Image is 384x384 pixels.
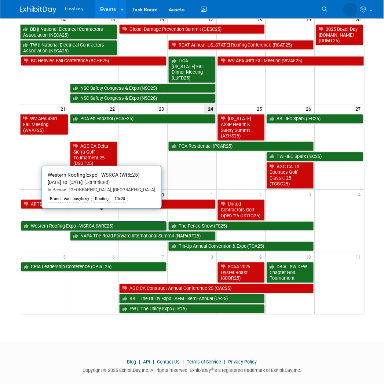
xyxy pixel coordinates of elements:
[267,262,314,283] a: DBIA - SW DFW Chapter Golf Tournament
[66,188,156,193] span: [GEOGRAPHIC_DATA], [GEOGRAPHIC_DATA]
[60,15,69,24] span: 14
[210,252,216,262] span: 8
[48,172,140,178] span: Western Roofing Expo - WSRCA (WRE25)
[119,284,314,293] a: AGC CA Construct Annual Conference 25 (CAC25)
[83,180,110,185] span: (Committed)
[70,84,216,93] a: NSC Safety Congress & Expo (NSC25)
[109,104,118,114] span: 22
[267,152,363,162] a: TW - IEC Spark (IEC25)
[119,294,265,304] a: BB || The Utility Expo - AEM - Semi-Annual (UE25)
[217,200,265,221] a: United Contractors Golf Open ’25 (UCGO25)
[210,190,216,199] span: 1
[267,162,314,189] a: AGC CA Tri-Counties Golf Classic 25 (TCGC25)
[109,15,118,24] span: 15
[158,15,167,24] span: 16
[168,142,314,151] a: PCA Residential (PCAR25)
[157,359,180,365] a: Contact Us
[93,196,111,203] div: Roofing
[168,40,314,50] a: RCAT Annual [US_STATE] Roofing Conference (RCAT25)
[21,262,167,272] a: CPIA Leadership Conference (CPIAL25)
[259,252,266,262] span: 9
[70,142,117,169] a: AGC CA Delta Sierra Golf Tournament 25 (DSGT25)
[267,114,363,124] a: BB - IEC Spark (IEC25)
[217,262,265,283] a: SCAA 2025 Oyster Roast (SCOR25)
[70,94,216,103] a: NSC Safety Congress & Expo (NSC26)
[20,114,69,135] a: WV APA 43rd Fall Meeting (WVAF25)
[256,104,266,114] span: 25
[70,232,216,241] a: NAPA The Road Forward International Summit (NAPARF25)
[158,190,167,199] span: 30
[48,188,66,193] span: In-Person
[119,304,265,314] a: FW || The Utility Expo (UE25)
[20,40,118,55] a: TW || National Electrical Contractors Association (NECA25)
[151,359,156,365] span: |
[228,359,257,365] a: Privacy Policy
[355,252,364,262] span: 11
[111,252,118,262] span: 6
[158,104,167,114] span: 23
[62,252,69,262] span: 5
[308,190,315,199] span: 3
[70,114,216,124] a: PCA en Espanol (PCAE25)
[355,15,364,24] span: 20
[20,6,56,14] img: ExhibitDay
[306,104,315,114] span: 26
[168,242,314,251] a: Tilt-Up Annual Convention & Expo (TCA25)
[306,252,315,262] span: 10
[20,25,118,40] a: BB || National Electrical Contractors Association (NECA25)
[65,6,84,11] span: busybusy
[143,359,150,365] a: API
[207,15,216,24] span: 17
[21,222,167,231] a: Western Roofing Expo - WSRCA (WRE25)
[259,190,266,199] span: 2
[48,180,156,186] div: [DATE] to [DATE]
[344,3,358,16] img: Braden Gillespie
[211,368,214,372] sup: ®
[138,359,142,365] span: |
[21,56,167,66] a: BC Heavies Fall Conference (BCHF25)
[48,196,92,203] div: Brand Lead: busybusy
[223,359,227,365] span: |
[113,196,128,203] div: 10x20
[316,25,363,45] a: 2025 Dozer Day [DOMAIN_NAME] (DDMT25)
[306,15,315,24] span: 19
[358,190,364,199] span: 4
[204,104,216,114] span: 24
[168,56,216,83] a: LICA [US_STATE] Fall Dinner Meeting (LJFD25)
[127,359,136,365] a: Blog
[217,56,364,66] a: WV APA 43rd Fall Meeting (WVAF25)
[181,359,186,365] span: |
[217,114,265,141] a: [US_STATE] ASSP Health & Safety Summit (AZHS25)
[60,104,69,114] span: 21
[21,200,216,209] a: ARTBA National Convention ’25 (ART25)
[187,359,222,365] a: Terms of Service
[355,104,364,114] span: 27
[168,222,314,231] a: The Fence Show (FS25)
[256,15,266,24] span: 18
[161,252,167,262] span: 7
[119,25,265,34] a: Global Damage Prevention Summit (GESC25)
